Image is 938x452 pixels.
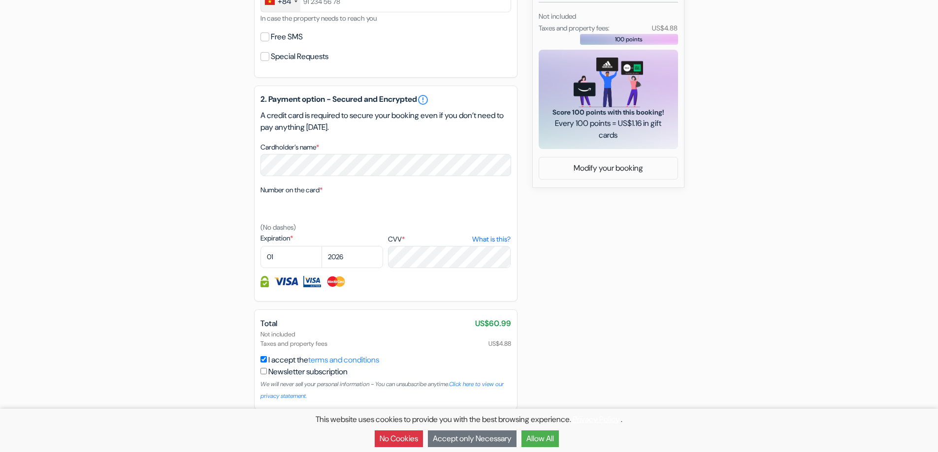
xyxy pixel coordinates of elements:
[488,339,511,348] span: US$4.88
[428,430,517,447] button: Accept only Necessary
[615,35,643,44] span: 100 points
[260,380,504,400] a: Click here to view our privacy statement.
[417,94,429,106] a: error_outline
[539,159,678,178] a: Modify your booking
[260,276,269,287] img: Credit card information fully secured and encrypted
[260,185,323,195] label: Number on the card
[521,430,559,447] button: Allow All
[271,30,303,44] label: Free SMS
[260,318,277,329] span: Total
[260,110,511,133] p: A credit card is required to secure your booking even if you don’t need to pay anything [DATE].
[271,50,328,63] label: Special Requests
[308,355,379,365] a: terms and conditions
[260,233,383,243] label: Expiration
[260,330,511,348] div: Not included Taxes and property fees
[574,58,643,107] img: gift_card_hero_new.png
[260,142,319,152] label: Cardholder’s name
[268,366,348,378] label: Newsletter subscription
[5,414,933,425] p: This website uses cookies to provide you with the best browsing experience. .
[652,24,678,32] small: US$4.88
[475,318,511,330] span: US$60.99
[274,276,298,287] img: Visa
[260,380,504,400] small: We will never sell your personal information - You can unsubscribe anytime.
[550,107,666,118] span: Score 100 points with this booking!
[268,354,379,366] label: I accept the
[375,430,423,447] button: No Cookies
[326,276,346,287] img: Master Card
[303,276,321,287] img: Visa Electron
[539,12,576,21] small: Not included
[260,14,377,23] small: In case the property needs to reach you
[573,414,621,424] a: Privacy Policy.
[472,234,511,244] a: What is this?
[260,94,511,106] h5: 2. Payment option - Secured and Encrypted
[260,223,296,232] small: (No dashes)
[539,24,610,32] small: Taxes and property fees:
[388,234,511,244] label: CVV
[550,118,666,141] span: Every 100 points = US$1.16 in gift cards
